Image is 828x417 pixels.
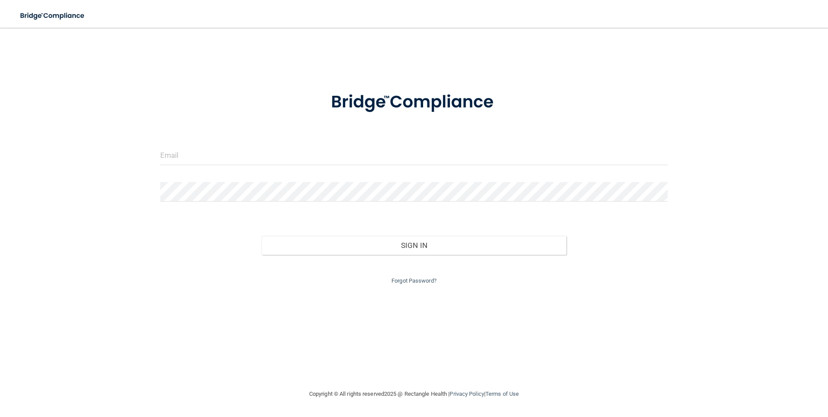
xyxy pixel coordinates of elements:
iframe: Drift Widget Chat Controller [678,355,818,390]
a: Forgot Password? [391,277,437,284]
a: Privacy Policy [450,391,484,397]
a: Terms of Use [485,391,519,397]
div: Copyright © All rights reserved 2025 @ Rectangle Health | | [256,380,572,408]
input: Email [160,146,668,165]
img: bridge_compliance_login_screen.278c3ca4.svg [13,7,93,25]
img: bridge_compliance_login_screen.278c3ca4.svg [313,80,515,125]
button: Sign In [262,236,566,255]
